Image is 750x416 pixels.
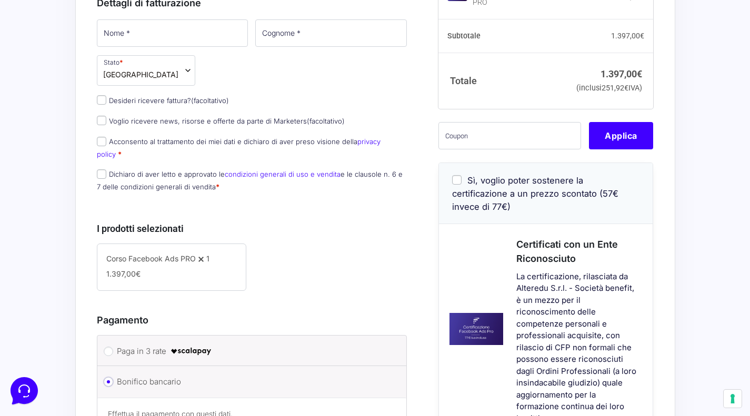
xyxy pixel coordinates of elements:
[255,19,407,47] input: Cognome *
[17,88,194,109] button: Inizia una conversazione
[438,19,569,53] th: Subtotale
[97,170,403,190] label: Dichiaro di aver letto e approvato le e le clausole n. 6 e 7 delle condizioni generali di vendita
[640,32,644,40] span: €
[191,96,229,105] span: (facoltativo)
[170,345,212,358] img: scalapay-logo-black.png
[724,390,742,408] button: Le tue preferenze relative al consenso per le tecnologie di tracciamento
[97,313,407,327] h3: Pagamento
[117,343,384,359] label: Paga in 3 rate
[117,374,384,390] label: Bonifico bancario
[439,313,503,345] img: Schermata-2023-01-03-alle-15.10.31-300x181.png
[225,170,341,178] a: condizioni generali di uso e vendita
[8,319,73,343] button: Home
[97,221,407,236] h3: I prodotti selezionati
[452,175,462,185] input: Sì, voglio poter sostenere la certificazione a un prezzo scontato (57€ invece di 77€)
[637,68,642,79] span: €
[206,254,209,263] span: 1
[162,334,177,343] p: Aiuto
[576,84,642,93] small: (inclusi IVA)
[103,69,178,80] span: Italia
[97,95,106,105] input: Desideri ricevere fattura?(facoltativo)
[32,334,49,343] p: Home
[97,169,106,179] input: Dichiaro di aver letto e approvato lecondizioni generali di uso e venditae le clausole n. 6 e 7 d...
[106,254,196,263] span: Corso Facebook Ads PRO
[97,137,381,158] label: Acconsento al trattamento dei miei dati e dichiaro di aver preso visione della
[602,84,628,93] span: 251,92
[516,239,618,264] span: Certificati con un Ente Riconosciuto
[97,116,106,125] input: Voglio ricevere news, risorse e offerte da parte di Marketers(facoltativo)
[97,137,381,158] a: privacy policy
[73,319,138,343] button: Messaggi
[106,269,141,278] span: 1.397,00
[136,269,141,278] span: €
[611,32,644,40] bdi: 1.397,00
[601,68,642,79] bdi: 1.397,00
[97,96,229,105] label: Desideri ricevere fattura?
[17,59,38,80] img: dark
[438,53,569,109] th: Totale
[51,59,72,80] img: dark
[137,319,202,343] button: Aiuto
[589,122,653,149] button: Applica
[97,117,345,125] label: Voglio ricevere news, risorse e offerte da parte di Marketers
[97,19,248,47] input: Nome *
[97,137,106,146] input: Acconsento al trattamento dei miei dati e dichiaro di aver preso visione dellaprivacy policy
[17,130,82,139] span: Trova una risposta
[17,42,89,50] span: Le tue conversazioni
[24,153,172,164] input: Cerca un articolo...
[97,55,195,86] span: Stato
[34,59,55,80] img: dark
[91,334,119,343] p: Messaggi
[307,117,345,125] span: (facoltativo)
[438,122,581,149] input: Coupon
[8,8,177,25] h2: Ciao da Marketers 👋
[8,375,40,407] iframe: Customerly Messenger Launcher
[68,95,155,103] span: Inizia una conversazione
[452,175,618,212] span: Sì, voglio poter sostenere la certificazione a un prezzo scontato (57€ invece di 77€)
[624,84,628,93] span: €
[112,130,194,139] a: Apri Centro Assistenza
